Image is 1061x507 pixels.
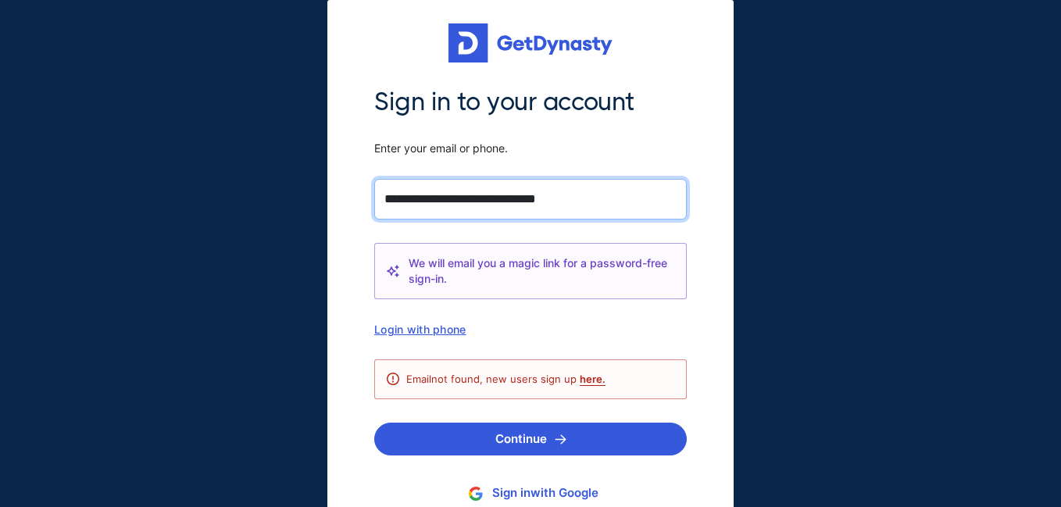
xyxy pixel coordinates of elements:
button: Continue [374,423,687,455]
span: Sign in to your account [374,86,687,119]
a: here. [580,373,606,385]
span: Email not found, new users sign up [406,373,606,385]
img: Get started for free with Dynasty Trust Company [448,23,613,62]
span: Enter your email or phone. [374,141,687,155]
span: We will email you a magic link for a password-free sign-in. [409,255,674,287]
div: Login with phone [374,323,687,336]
